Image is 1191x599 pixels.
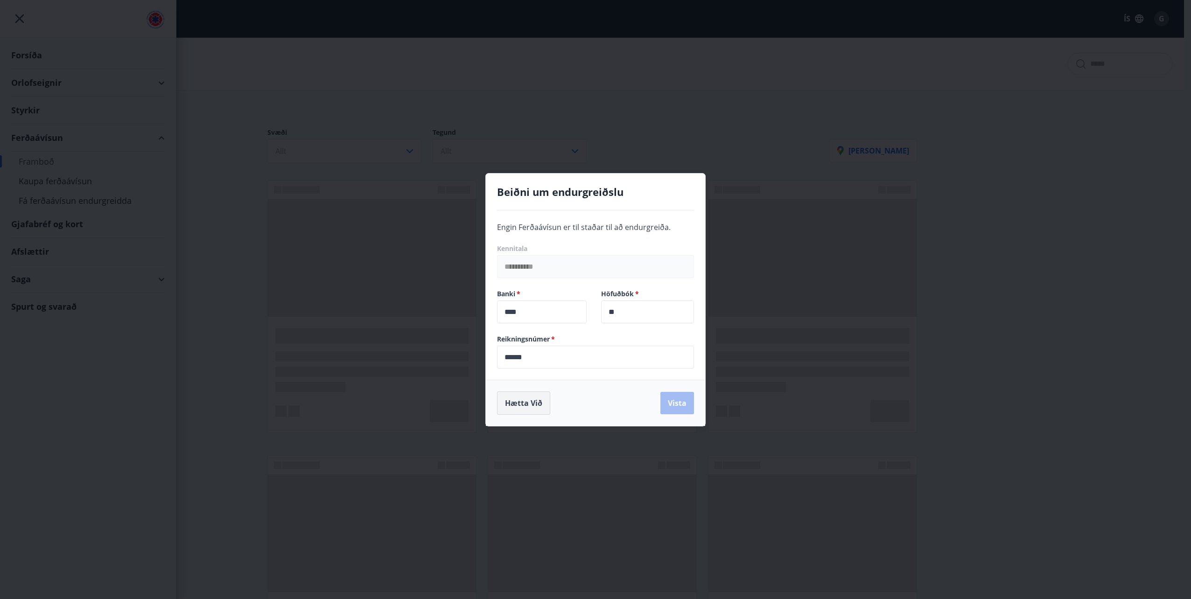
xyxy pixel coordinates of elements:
[497,222,671,232] span: Engin Ferðaávísun er til staðar til að endurgreiða.
[497,244,694,253] label: Kennitala
[497,185,694,199] h4: Beiðni um endurgreiðslu
[497,289,590,299] label: Banki
[601,289,694,299] label: Höfuðbók
[497,334,694,344] label: Reikningsnúmer
[497,391,550,415] button: Hætta við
